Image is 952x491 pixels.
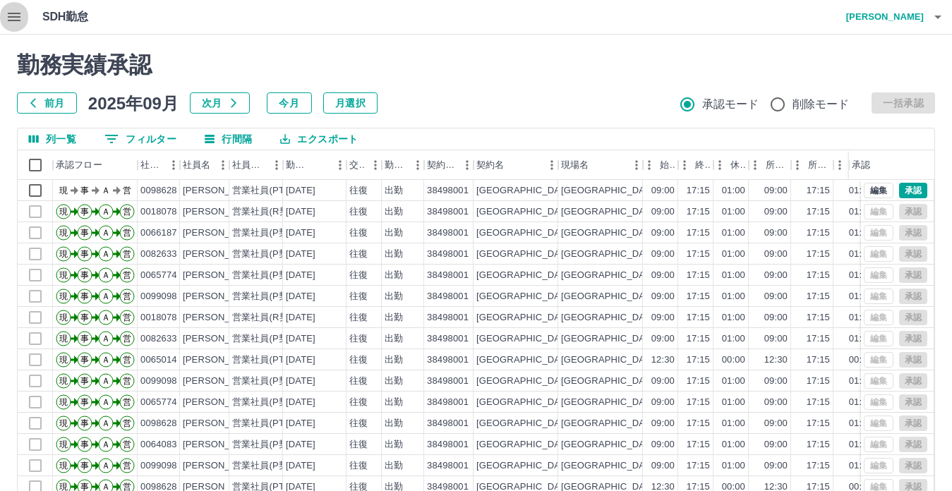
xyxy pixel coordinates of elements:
[269,128,369,150] button: エクスポート
[349,269,368,282] div: 往復
[232,184,306,198] div: 営業社員(PT契約)
[330,154,351,176] button: メニュー
[687,396,710,409] div: 17:15
[232,396,301,409] div: 営業社員(P契約)
[722,184,745,198] div: 01:00
[286,205,315,219] div: [DATE]
[427,269,469,282] div: 38498001
[59,186,68,195] text: 現
[807,375,830,388] div: 17:15
[140,353,177,367] div: 0065014
[722,311,745,325] div: 01:00
[140,205,177,219] div: 0018078
[80,334,89,344] text: 事
[764,396,788,409] div: 09:00
[476,184,574,198] div: [GEOGRAPHIC_DATA]
[232,438,301,451] div: 営業社員(P契約)
[59,228,68,238] text: 現
[678,150,713,180] div: 終業
[722,353,745,367] div: 00:00
[722,290,745,303] div: 01:00
[123,397,131,407] text: 営
[385,438,403,451] div: 出勤
[849,269,872,282] div: 01:00
[427,290,469,303] div: 38498001
[102,418,110,428] text: Ａ
[764,438,788,451] div: 09:00
[140,417,177,430] div: 0098628
[286,417,315,430] div: [DATE]
[102,334,110,344] text: Ａ
[59,291,68,301] text: 現
[702,96,759,113] span: 承認モード
[476,353,574,367] div: [GEOGRAPHIC_DATA]
[183,269,260,282] div: [PERSON_NAME]
[286,438,315,451] div: [DATE]
[349,353,368,367] div: 往復
[561,226,765,240] div: [GEOGRAPHIC_DATA]立[GEOGRAPHIC_DATA]
[899,183,927,198] button: 承認
[17,92,77,114] button: 前月
[183,248,260,261] div: [PERSON_NAME]
[385,417,403,430] div: 出勤
[80,397,89,407] text: 事
[59,270,68,280] text: 現
[476,248,574,261] div: [GEOGRAPHIC_DATA]
[183,438,260,451] div: [PERSON_NAME]
[310,155,330,175] button: ソート
[427,311,469,325] div: 38498001
[427,396,469,409] div: 38498001
[123,313,131,322] text: 営
[349,184,368,198] div: 往復
[651,248,675,261] div: 09:00
[232,290,301,303] div: 営業社員(P契約)
[849,184,872,198] div: 01:00
[123,249,131,259] text: 営
[102,376,110,386] text: Ａ
[102,355,110,365] text: Ａ
[476,290,574,303] div: [GEOGRAPHIC_DATA]
[382,150,424,180] div: 勤務区分
[286,269,315,282] div: [DATE]
[88,92,179,114] h5: 2025年09月
[232,226,301,240] div: 営業社員(P契約)
[286,311,315,325] div: [DATE]
[123,186,131,195] text: 営
[138,150,180,180] div: 社員番号
[365,154,386,176] button: メニュー
[123,355,131,365] text: 営
[183,205,260,219] div: [PERSON_NAME]
[286,150,310,180] div: 勤務日
[722,332,745,346] div: 01:00
[349,150,365,180] div: 交通費
[183,290,260,303] div: [PERSON_NAME]
[764,353,788,367] div: 12:30
[232,150,266,180] div: 社員区分
[407,154,428,176] button: メニュー
[267,92,312,114] button: 今月
[183,375,260,388] div: [PERSON_NAME]
[163,154,184,176] button: メニュー
[232,205,301,219] div: 営業社員(R契約)
[286,226,315,240] div: [DATE]
[849,353,872,367] div: 00:00
[140,311,177,325] div: 0018078
[722,375,745,388] div: 01:00
[651,290,675,303] div: 09:00
[476,205,574,219] div: [GEOGRAPHIC_DATA]
[849,438,872,451] div: 01:00
[93,128,188,150] button: フィルター表示
[807,226,830,240] div: 17:15
[660,150,675,180] div: 始業
[687,332,710,346] div: 17:15
[80,291,89,301] text: 事
[18,128,88,150] button: 列選択
[102,397,110,407] text: Ａ
[849,248,872,261] div: 01:00
[561,438,765,451] div: [GEOGRAPHIC_DATA]立[GEOGRAPHIC_DATA]
[53,150,138,180] div: 承認フロー
[427,150,457,180] div: 契約コード
[687,205,710,219] div: 17:15
[651,269,675,282] div: 09:00
[687,269,710,282] div: 17:15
